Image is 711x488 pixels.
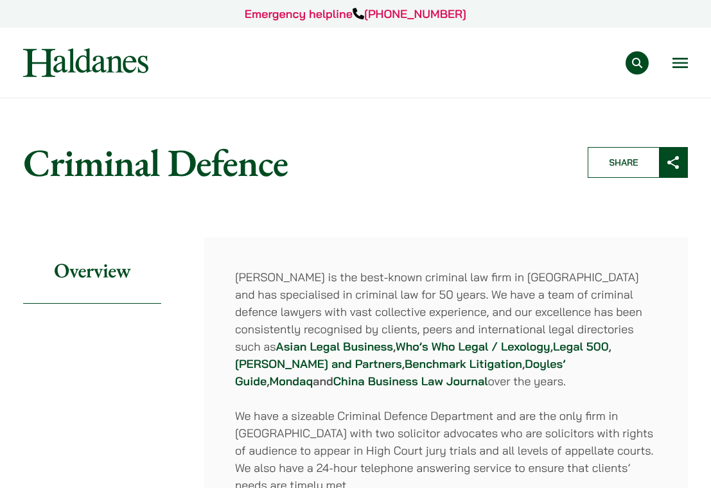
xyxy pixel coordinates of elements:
[402,356,525,371] strong: , ,
[267,374,269,388] strong: ,
[235,268,657,390] p: [PERSON_NAME] is the best-known criminal law firm in [GEOGRAPHIC_DATA] and has specialised in cri...
[405,356,522,371] a: Benchmark Litigation
[626,51,649,74] button: Search
[313,374,333,388] strong: and
[23,139,566,186] h1: Criminal Defence
[672,58,688,68] button: Open menu
[588,147,688,178] button: Share
[276,339,393,354] a: Asian Legal Business
[235,356,566,388] a: Doyles’ Guide
[553,339,608,354] a: Legal 500
[23,48,148,77] img: Logo of Haldanes
[393,339,396,354] strong: ,
[235,356,402,371] a: [PERSON_NAME] and Partners
[23,238,161,304] h2: Overview
[270,374,313,388] a: Mondaq
[588,148,659,177] span: Share
[333,374,488,388] a: China Business Law Journal
[550,339,553,354] strong: ,
[396,339,550,354] a: Who’s Who Legal / Lexology
[608,339,611,354] strong: ,
[245,6,466,21] a: Emergency helpline[PHONE_NUMBER]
